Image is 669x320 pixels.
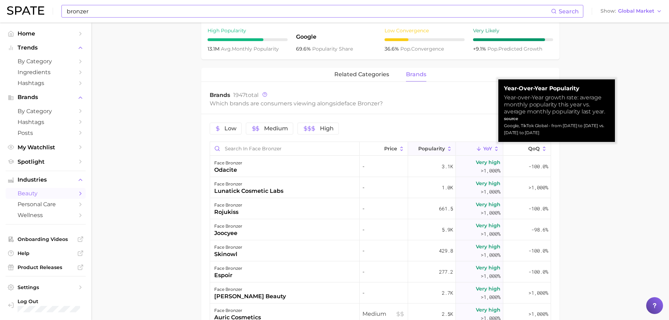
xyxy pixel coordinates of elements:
a: Spotlight [6,156,86,167]
button: Brands [6,92,86,103]
div: Which brands are consumers viewing alongside ? [210,99,505,108]
span: beauty [18,190,74,197]
div: 9 / 10 [473,38,553,41]
div: High Popularity [208,26,288,35]
div: odacite [214,166,242,174]
strong: Year-over-Year Popularity [504,85,609,92]
span: 2.5k [442,310,453,318]
a: My Watchlist [6,142,86,153]
span: >1,000% [481,294,500,300]
div: face bronzer [214,264,242,273]
span: My Watchlist [18,144,74,151]
span: Home [18,30,74,37]
strong: source [504,116,518,121]
span: -100.0% [529,247,548,255]
abbr: average [221,46,232,52]
span: Very high [476,221,500,230]
div: Low Convergence [385,26,465,35]
button: face bronzerespoir-277.2Very high>1,000%-100.0% [210,261,551,282]
span: - [362,289,405,297]
span: >1,000% [481,252,500,258]
a: by Category [6,106,86,117]
span: Industries [18,177,74,183]
div: 3 / 10 [385,38,465,41]
span: Very high [476,306,500,314]
span: Global Market [618,9,654,13]
button: face bronzerlunatick cosmetic labs-1.0kVery high>1,000%>1,000% [210,177,551,198]
button: YoY [456,142,503,156]
span: Onboarding Videos [18,236,74,242]
a: Log out. Currently logged in with e-mail david.lucas@loreal.com. [6,296,86,314]
span: Very high [476,158,500,166]
div: rojukiss [214,208,242,216]
span: >1,000% [481,209,500,216]
span: Very high [476,242,500,251]
div: joocyee [214,229,242,237]
a: personal care [6,199,86,210]
span: Popularity [418,146,445,151]
span: Medium [264,126,288,131]
span: Very high [476,179,500,188]
abbr: popularity index [400,46,411,52]
a: Help [6,248,86,259]
span: High [320,126,334,131]
a: Posts [6,128,86,138]
span: YoY [483,146,492,151]
div: face bronzer [214,159,242,167]
div: 7 / 10 [208,38,288,41]
input: Search in face bronzer [210,142,359,155]
span: 1.0k [442,183,453,192]
span: >1,000% [529,184,548,191]
span: convergence [400,46,444,52]
button: Trends [6,43,86,53]
button: face bronzerjoocyee-5.9kVery high>1,000%-98.6% [210,219,551,240]
button: face bronzer[PERSON_NAME] beauty-2.7kVery high>1,000%>1,000% [210,282,551,303]
span: Very high [476,285,500,293]
button: Popularity [408,142,456,156]
a: Hashtags [6,117,86,128]
div: face bronzer [214,180,283,188]
span: total [233,92,258,98]
div: lunatick cosmetic labs [214,187,283,195]
a: Ingredients [6,67,86,78]
span: -100.0% [529,268,548,276]
span: Ingredients [18,69,74,76]
span: 2.7k [442,289,453,297]
span: by Category [18,108,74,115]
div: face bronzer [214,243,242,252]
span: Hashtags [18,119,74,125]
span: >1,000% [529,289,548,296]
span: 36.6% [385,46,400,52]
div: [PERSON_NAME] beauty [214,292,286,301]
span: 3.1k [442,162,453,171]
span: predicted growth [487,46,542,52]
a: Product Releases [6,262,86,273]
span: monthly popularity [221,46,279,52]
span: personal care [18,201,74,208]
span: >1,000% [481,273,500,279]
span: >1,000% [529,311,548,317]
div: Very Likely [473,26,553,35]
span: 13.1m [208,46,221,52]
button: ShowGlobal Market [599,7,664,16]
span: 1947 [233,92,245,98]
span: 69.6% [296,46,312,52]
button: face bronzerodacite-3.1kVery high>1,000%-100.0% [210,156,551,177]
button: Industries [6,175,86,185]
a: Onboarding Videos [6,234,86,244]
span: face bronzer [345,100,380,107]
span: wellness [18,212,74,218]
span: Log Out [18,298,80,305]
div: skinowl [214,250,242,259]
button: face bronzerskinowl-429.8Very high>1,000%-100.0% [210,240,551,261]
a: by Category [6,56,86,67]
span: Search [559,8,579,15]
button: Price [360,142,408,156]
button: face bronzerrojukiss-661.5Very high>1,000%-100.0% [210,198,551,219]
span: 5.9k [442,226,453,234]
span: Very high [476,263,500,272]
div: face bronzer [214,201,242,209]
span: Hashtags [18,80,74,86]
span: Very high [476,200,500,209]
span: Brands [18,94,74,100]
